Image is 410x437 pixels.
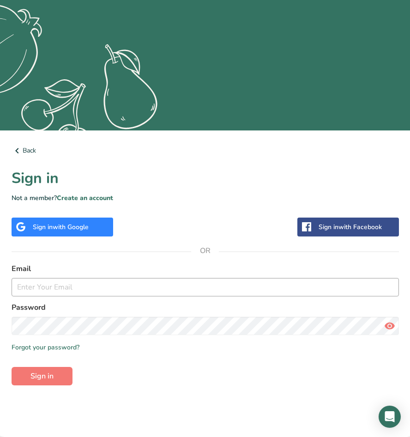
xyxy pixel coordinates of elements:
span: OR [191,237,219,265]
span: with Facebook [338,223,382,231]
a: Back [12,145,399,156]
h1: Sign in [12,167,399,189]
span: with Google [53,223,89,231]
div: Sign in [33,222,89,232]
button: Sign in [12,367,72,385]
p: Not a member? [12,193,399,203]
label: Email [12,263,399,274]
input: Enter Your Email [12,278,399,296]
a: Create an account [57,194,113,202]
label: Password [12,302,399,313]
span: Sign in [30,371,54,382]
div: Sign in [319,222,382,232]
a: Forgot your password? [12,343,79,352]
div: Open Intercom Messenger [379,406,401,428]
